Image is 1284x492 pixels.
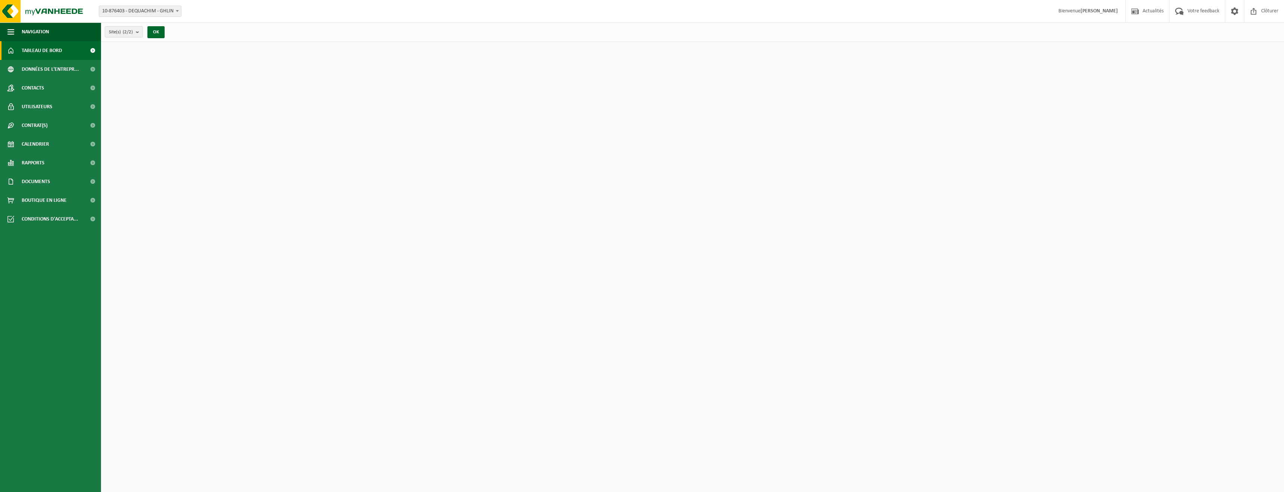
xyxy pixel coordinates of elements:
span: Calendrier [22,135,49,154]
strong: [PERSON_NAME] [1080,8,1118,14]
span: 10-876403 - DEQUACHIM - GHLIN [99,6,181,17]
span: 10-876403 - DEQUACHIM - GHLIN [99,6,181,16]
count: (2/2) [123,30,133,34]
span: Boutique en ligne [22,191,67,210]
button: Site(s)(2/2) [105,26,143,37]
span: Rapports [22,154,45,172]
span: Navigation [22,22,49,41]
span: Données de l'entrepr... [22,60,79,79]
span: Contrat(s) [22,116,48,135]
span: Contacts [22,79,44,97]
span: Tableau de bord [22,41,62,60]
button: OK [147,26,165,38]
span: Documents [22,172,50,191]
span: Site(s) [109,27,133,38]
span: Utilisateurs [22,97,52,116]
span: Conditions d'accepta... [22,210,78,228]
